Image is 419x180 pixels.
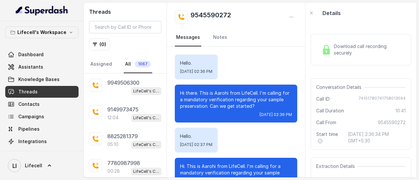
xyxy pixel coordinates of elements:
nav: Tabs [89,56,161,73]
span: [DATE] 02:36 PM [260,112,292,117]
p: 00:28 [107,168,120,174]
img: light.svg [16,5,68,16]
span: Pipelines [18,126,40,132]
a: Notes [212,29,228,46]
button: (0) [89,39,110,50]
a: Lifecell [5,156,79,175]
span: Knowledge Bases [18,76,60,83]
button: Lifecell's Workspace [5,26,79,38]
span: Call From [316,119,336,126]
span: 10:41 [395,107,406,114]
span: Conversation Details [316,84,364,90]
span: Extraction Details [316,163,357,170]
p: Hello. [180,133,212,139]
span: Lifecell [25,162,42,169]
p: LifeCell's Call Assistant [133,141,159,148]
p: LifeCell's Call Assistant [133,88,159,94]
p: 05:10 [107,141,118,148]
a: Dashboard [5,49,79,60]
span: Dashboard [18,51,44,58]
a: Contacts [5,98,79,110]
span: Download call recording securely [334,43,403,56]
span: Call Duration [316,107,344,114]
p: 7780987998 [107,159,140,167]
span: Start time [316,131,342,144]
span: 74101780741758013594 [358,96,406,102]
p: Hello. [180,60,212,66]
span: API Settings [18,151,47,157]
span: 9545590272 [378,119,406,126]
p: 9149973475 [107,106,138,113]
span: Call ID [316,96,330,102]
p: 9949506300 [107,79,139,87]
a: Messages [175,29,201,46]
span: Threads [18,89,38,95]
text: LI [12,162,17,169]
a: Campaigns [5,111,79,123]
a: API Settings [5,148,79,160]
a: Pipelines [5,123,79,135]
h2: 9545590272 [191,10,231,24]
a: Integrations [5,136,79,147]
img: Lock Icon [321,45,331,55]
span: [DATE] 02:37 PM [180,142,212,147]
span: [DATE] 02:36 PM [180,69,212,74]
span: Contacts [18,101,40,107]
h2: Threads [89,8,161,16]
p: Lifecell's Workspace [17,28,66,36]
a: Assistants [5,61,79,73]
p: Details [322,9,341,17]
p: LifeCell's Call Assistant [133,115,159,121]
p: 8825281379 [107,132,138,140]
span: [DATE] 2:36:34 PM GMT+5:30 [348,131,406,144]
a: Assigned [89,56,113,73]
p: 12:04 [107,114,118,121]
span: Assistants [18,64,43,70]
span: Integrations [18,138,47,145]
nav: Tabs [175,29,297,46]
p: LifeCell's Call Assistant [133,168,159,175]
span: Campaigns [18,113,44,120]
p: Hi there. This is Aarohi from LifeCell. I'm calling for a mandatory verification regarding your s... [180,90,292,109]
input: Search by Call ID or Phone Number [89,21,161,33]
a: Knowledge Bases [5,74,79,85]
span: 1067 [135,61,151,67]
a: Threads [5,86,79,98]
a: All1067 [124,56,152,73]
